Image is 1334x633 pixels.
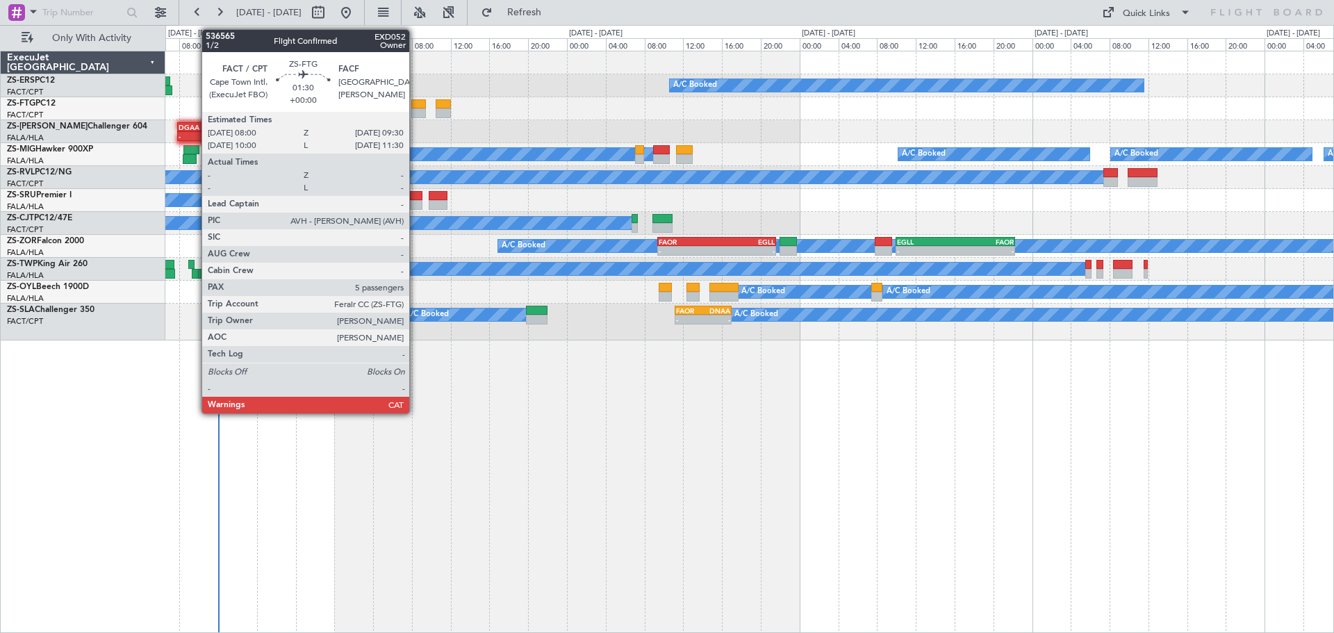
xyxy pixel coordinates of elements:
div: 20:00 [528,38,567,51]
a: ZS-ERSPC12 [7,76,55,85]
a: FALA/HLA [7,156,44,166]
div: 00:00 [567,38,606,51]
span: ZS-ZOR [7,237,37,245]
div: 20:00 [1226,38,1265,51]
div: FAOR [676,306,703,315]
span: [DATE] - [DATE] [236,6,302,19]
span: ZS-FTG [7,99,35,108]
div: A/C Booked [673,75,717,96]
a: ZS-SRUPremier I [7,191,72,199]
div: [DATE] - [DATE] [336,28,390,40]
div: FAOR [955,238,1014,246]
a: FALA/HLA [7,202,44,212]
div: A/C Booked [741,281,785,302]
div: 16:00 [955,38,994,51]
div: - [955,247,1014,255]
a: FACT/CPT [7,110,43,120]
div: 08:00 [1110,38,1148,51]
div: 20:00 [296,38,335,51]
div: DNAA [703,306,730,315]
span: ZS-RVL [7,168,35,176]
div: - [659,247,716,255]
div: - [179,132,208,140]
div: 08:00 [645,38,684,51]
button: Quick Links [1095,1,1198,24]
div: 20:00 [761,38,800,51]
span: ZS-[PERSON_NAME] [7,122,88,131]
div: 16:00 [489,38,528,51]
div: 04:00 [373,38,412,51]
a: FACT/CPT [7,224,43,235]
div: 04:00 [606,38,645,51]
a: ZS-RVLPC12/NG [7,168,72,176]
a: FALA/HLA [7,270,44,281]
a: FACT/CPT [7,87,43,97]
div: [DATE] - [DATE] [802,28,855,40]
a: ZS-MIGHawker 900XP [7,145,93,154]
a: ZS-OYLBeech 1900D [7,283,89,291]
button: Refresh [475,1,558,24]
div: EGLL [897,238,955,246]
div: - [703,315,730,324]
span: ZS-OYL [7,283,36,291]
a: ZS-FTGPC12 [7,99,56,108]
div: A/C Booked [405,304,449,325]
div: 12:00 [683,38,722,51]
div: 00:00 [334,38,373,51]
div: A/C Booked [887,281,930,302]
div: 16:00 [722,38,761,51]
div: A/C Booked [902,144,946,165]
div: 12:00 [451,38,490,51]
a: ZS-ZORFalcon 2000 [7,237,84,245]
div: [DATE] - [DATE] [569,28,623,40]
div: DGAA [179,123,208,131]
a: FACT/CPT [7,316,43,327]
div: A/C Booked [1114,144,1158,165]
span: ZS-MIG [7,145,35,154]
div: EGLL [717,238,775,246]
div: - [897,247,955,255]
span: Refresh [495,8,554,17]
div: A/C Booked [216,258,260,279]
div: FALA [208,123,237,131]
div: - [208,132,237,140]
a: FALA/HLA [7,247,44,258]
div: 16:00 [1187,38,1226,51]
div: [DATE] - [DATE] [1035,28,1088,40]
div: 00:00 [1265,38,1303,51]
div: 00:00 [800,38,839,51]
div: - [717,247,775,255]
div: FAOR [659,238,716,246]
a: ZS-CJTPC12/47E [7,214,72,222]
a: FALA/HLA [7,133,44,143]
a: ZS-SLAChallenger 350 [7,306,94,314]
div: 04:00 [1071,38,1110,51]
button: Only With Activity [15,27,151,49]
div: A/C Booked [231,144,275,165]
div: [DATE] - [DATE] [1267,28,1320,40]
span: ZS-TWP [7,260,38,268]
div: A/C Booked [502,236,545,256]
div: 20:00 [994,38,1032,51]
div: Quick Links [1123,7,1170,21]
div: 12:00 [218,38,257,51]
a: FALA/HLA [7,293,44,304]
div: - [676,315,703,324]
div: 08:00 [877,38,916,51]
span: Only With Activity [36,33,147,43]
span: ZS-ERS [7,76,35,85]
span: ZS-SLA [7,306,35,314]
div: [DATE] - [DATE] [168,28,222,40]
div: 12:00 [916,38,955,51]
a: FACT/CPT [7,179,43,189]
a: ZS-[PERSON_NAME]Challenger 604 [7,122,147,131]
div: 04:00 [839,38,878,51]
div: 08:00 [412,38,451,51]
div: 12:00 [1148,38,1187,51]
div: 16:00 [257,38,296,51]
span: ZS-CJT [7,214,34,222]
span: ZS-SRU [7,191,36,199]
div: 08:00 [179,38,218,51]
a: ZS-TWPKing Air 260 [7,260,88,268]
input: Trip Number [42,2,122,23]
